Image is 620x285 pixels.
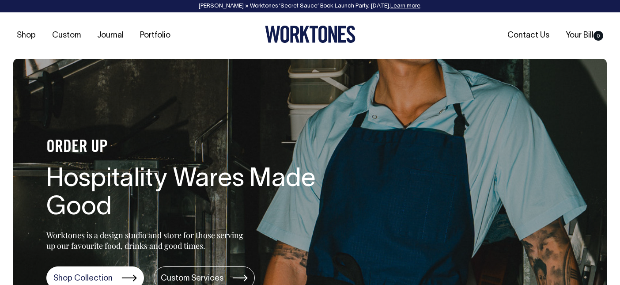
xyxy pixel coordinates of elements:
[94,28,127,43] a: Journal
[9,3,611,9] div: [PERSON_NAME] × Worktones ‘Secret Sauce’ Book Launch Party, [DATE]. .
[46,230,247,251] p: Worktones is a design studio and store for those serving up our favourite food, drinks and good t...
[46,166,329,222] h1: Hospitality Wares Made Good
[136,28,174,43] a: Portfolio
[594,31,603,41] span: 0
[562,28,607,43] a: Your Bill0
[46,138,329,157] h4: ORDER UP
[504,28,553,43] a: Contact Us
[390,4,420,9] a: Learn more
[13,28,39,43] a: Shop
[49,28,84,43] a: Custom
